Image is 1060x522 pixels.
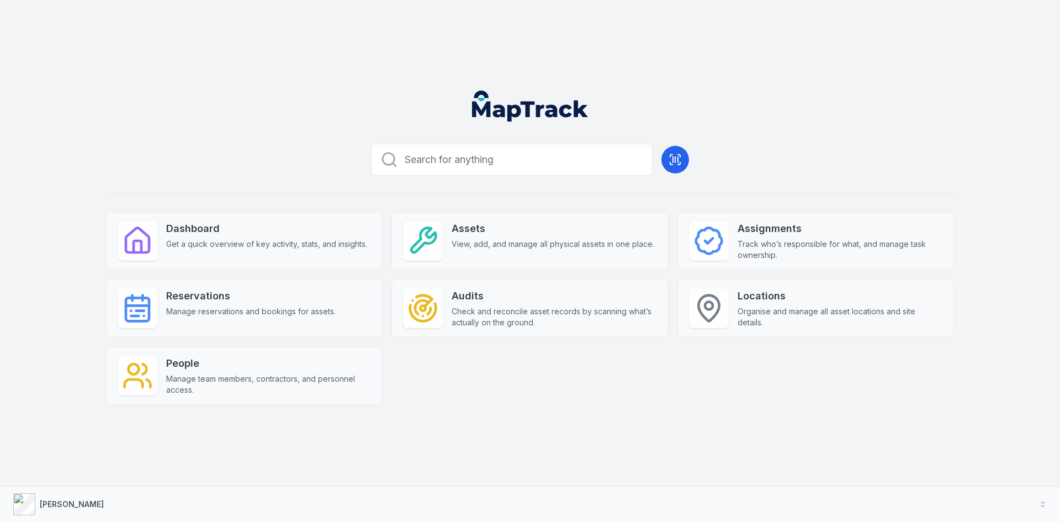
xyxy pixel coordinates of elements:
[166,288,336,304] strong: Reservations
[106,212,383,270] a: DashboardGet a quick overview of key activity, stats, and insights.
[677,279,954,338] a: LocationsOrganise and manage all asset locations and site details.
[738,288,942,304] strong: Locations
[166,221,367,236] strong: Dashboard
[738,221,942,236] strong: Assignments
[166,356,371,371] strong: People
[106,346,383,405] a: PeopleManage team members, contractors, and personnel access.
[40,499,104,509] strong: [PERSON_NAME]
[452,306,656,328] span: Check and reconcile asset records by scanning what’s actually on the ground.
[166,373,371,396] span: Manage team members, contractors, and personnel access.
[452,288,656,304] strong: Audits
[371,144,653,176] button: Search for anything
[452,239,654,250] span: View, add, and manage all physical assets in one place.
[106,279,383,338] a: ReservationsManage reservations and bookings for assets.
[405,152,494,167] span: Search for anything
[454,91,606,122] nav: Global
[738,306,942,328] span: Organise and manage all asset locations and site details.
[166,239,367,250] span: Get a quick overview of key activity, stats, and insights.
[166,306,336,317] span: Manage reservations and bookings for assets.
[738,239,942,261] span: Track who’s responsible for what, and manage task ownership.
[391,212,668,270] a: AssetsView, add, and manage all physical assets in one place.
[677,212,954,270] a: AssignmentsTrack who’s responsible for what, and manage task ownership.
[452,221,654,236] strong: Assets
[391,279,668,338] a: AuditsCheck and reconcile asset records by scanning what’s actually on the ground.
